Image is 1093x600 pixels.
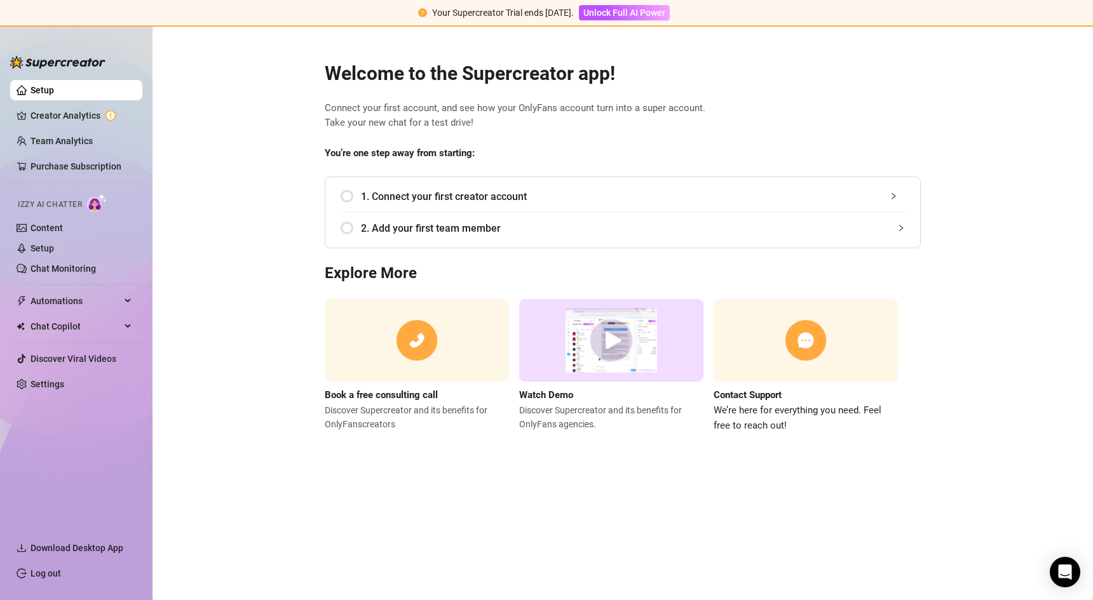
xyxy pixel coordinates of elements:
a: Team Analytics [31,136,93,146]
a: Purchase Subscription [31,156,132,177]
span: Discover Supercreator and its benefits for OnlyFans creators [325,403,509,431]
a: Settings [31,379,64,389]
span: 2. Add your first team member [361,220,905,236]
strong: Watch Demo [519,389,573,401]
h3: Explore More [325,263,921,284]
img: AI Chatter [87,194,107,212]
div: 1. Connect your first creator account [341,181,905,212]
span: Automations [31,291,121,311]
a: Setup [31,243,54,253]
a: Discover Viral Videos [31,354,116,364]
img: logo-BBDzfeDw.svg [10,56,105,69]
span: collapsed [890,192,897,200]
div: 2. Add your first team member [341,213,905,244]
img: Chat Copilot [17,322,25,331]
a: Book a free consulting callDiscover Supercreator and its benefits for OnlyFanscreators [325,299,509,433]
span: thunderbolt [17,296,27,306]
span: Connect your first account, and see how your OnlyFans account turn into a super account. Take you... [325,101,921,131]
a: Creator Analytics exclamation-circle [31,105,132,126]
span: Unlock Full AI Power [583,8,665,18]
a: Watch DemoDiscover Supercreator and its benefits for OnlyFans agencies. [519,299,703,433]
span: Discover Supercreator and its benefits for OnlyFans agencies. [519,403,703,431]
a: Unlock Full AI Power [579,8,670,18]
a: Chat Monitoring [31,263,96,274]
img: consulting call [325,299,509,382]
span: We’re here for everything you need. Feel free to reach out! [714,403,898,433]
strong: Book a free consulting call [325,389,438,401]
span: Your Supercreator Trial ends [DATE]. [432,8,574,18]
span: Chat Copilot [31,316,121,337]
span: collapsed [897,224,905,232]
strong: Contact Support [714,389,782,401]
h2: Welcome to the Supercreator app! [325,62,921,86]
a: Setup [31,85,54,95]
span: download [17,543,27,553]
span: Izzy AI Chatter [18,199,82,211]
img: supercreator demo [519,299,703,382]
span: exclamation-circle [418,8,427,17]
span: Download Desktop App [31,543,123,553]
a: Content [31,223,63,233]
span: 1. Connect your first creator account [361,189,905,204]
button: Unlock Full AI Power [579,5,670,20]
strong: You’re one step away from starting: [325,147,475,159]
a: Log out [31,568,61,578]
img: contact support [714,299,898,382]
div: Open Intercom Messenger [1050,557,1080,587]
